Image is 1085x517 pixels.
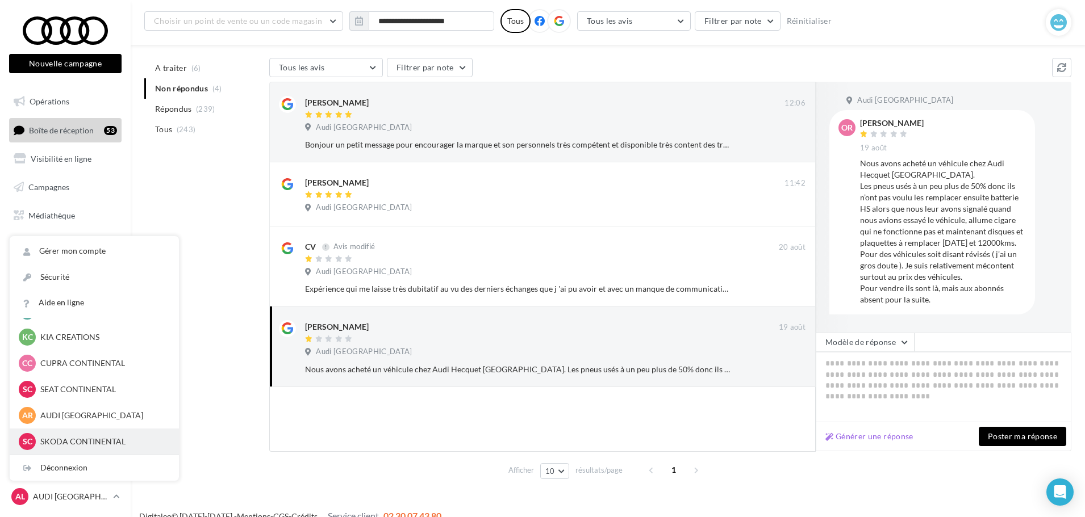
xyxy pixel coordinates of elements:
[10,290,179,316] a: Aide en ligne
[779,242,806,253] span: 20 août
[23,436,32,447] span: SC
[269,58,383,77] button: Tous les avis
[784,178,806,188] span: 11:42
[577,11,691,31] button: Tous les avis
[305,283,732,295] div: Expérience qui me laisse très dubitatif au vu des derniers échanges que j 'ai pu avoir et avec un...
[500,9,531,33] div: Tous
[305,321,369,333] div: [PERSON_NAME]
[316,123,412,133] span: Audi [GEOGRAPHIC_DATA]
[540,463,569,479] button: 10
[7,147,124,171] a: Visibilité en ligne
[10,264,179,290] a: Sécurité
[545,466,555,476] span: 10
[30,96,69,106] span: Opérations
[587,16,633,26] span: Tous les avis
[665,461,683,479] span: 1
[22,331,33,343] span: KC
[10,455,179,481] div: Déconnexion
[821,430,918,443] button: Générer une réponse
[28,182,69,192] span: Campagnes
[9,54,122,73] button: Nouvelle campagne
[31,154,91,163] span: Visibilité en ligne
[104,126,117,135] div: 53
[305,97,369,108] div: [PERSON_NAME]
[29,125,94,134] span: Boîte de réception
[316,267,412,277] span: Audi [GEOGRAPHIC_DATA]
[40,410,165,421] p: AUDI [GEOGRAPHIC_DATA]
[387,58,473,77] button: Filtrer par note
[782,14,837,28] button: Réinitialiser
[28,210,75,220] span: Médiathèque
[177,125,196,134] span: (243)
[1046,478,1074,506] div: Open Intercom Messenger
[9,486,122,507] a: AL AUDI [GEOGRAPHIC_DATA]
[860,119,924,127] div: [PERSON_NAME]
[196,104,215,114] span: (239)
[15,491,25,502] span: AL
[23,384,32,395] span: SC
[333,242,375,251] span: Avis modifié
[191,64,201,73] span: (6)
[7,175,124,199] a: Campagnes
[144,11,343,31] button: Choisir un point de vente ou un code magasin
[279,62,325,72] span: Tous les avis
[40,384,165,395] p: SEAT CONTINENTAL
[841,122,853,133] span: OR
[979,427,1066,446] button: Poster ma réponse
[155,124,172,135] span: Tous
[575,465,623,476] span: résultats/page
[22,358,32,369] span: CC
[40,358,165,369] p: CUPRA CONTINENTAL
[305,364,732,375] div: Nous avons acheté un véhicule chez Audi Hecquet [GEOGRAPHIC_DATA]. Les pneus usés à un peu plus d...
[10,238,179,264] a: Gérer mon compte
[305,177,369,188] div: [PERSON_NAME]
[154,16,322,26] span: Choisir un point de vente ou un code magasin
[305,139,732,150] div: Bonjour un petit message pour encourager la marque et son personnels très compétent et disponible...
[316,203,412,213] span: Audi [GEOGRAPHIC_DATA]
[22,410,33,421] span: AR
[860,143,887,153] span: 19 août
[40,436,165,447] p: SKODA CONTINENTAL
[155,62,187,74] span: A traiter
[305,241,316,253] div: CV
[7,90,124,114] a: Opérations
[779,322,806,333] span: 19 août
[7,232,124,265] a: PLV et print personnalisable
[7,118,124,142] a: Boîte de réception53
[784,98,806,108] span: 12:06
[816,333,915,352] button: Modèle de réponse
[40,331,165,343] p: KIA CREATIONS
[860,158,1026,305] div: Nous avons acheté un véhicule chez Audi Hecquet [GEOGRAPHIC_DATA]. Les pneus usés à un peu plus d...
[857,95,953,106] span: Audi [GEOGRAPHIC_DATA]
[7,204,124,228] a: Médiathèque
[33,491,108,502] p: AUDI [GEOGRAPHIC_DATA]
[316,347,412,357] span: Audi [GEOGRAPHIC_DATA]
[695,11,781,31] button: Filtrer par note
[508,465,534,476] span: Afficher
[155,103,192,115] span: Répondus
